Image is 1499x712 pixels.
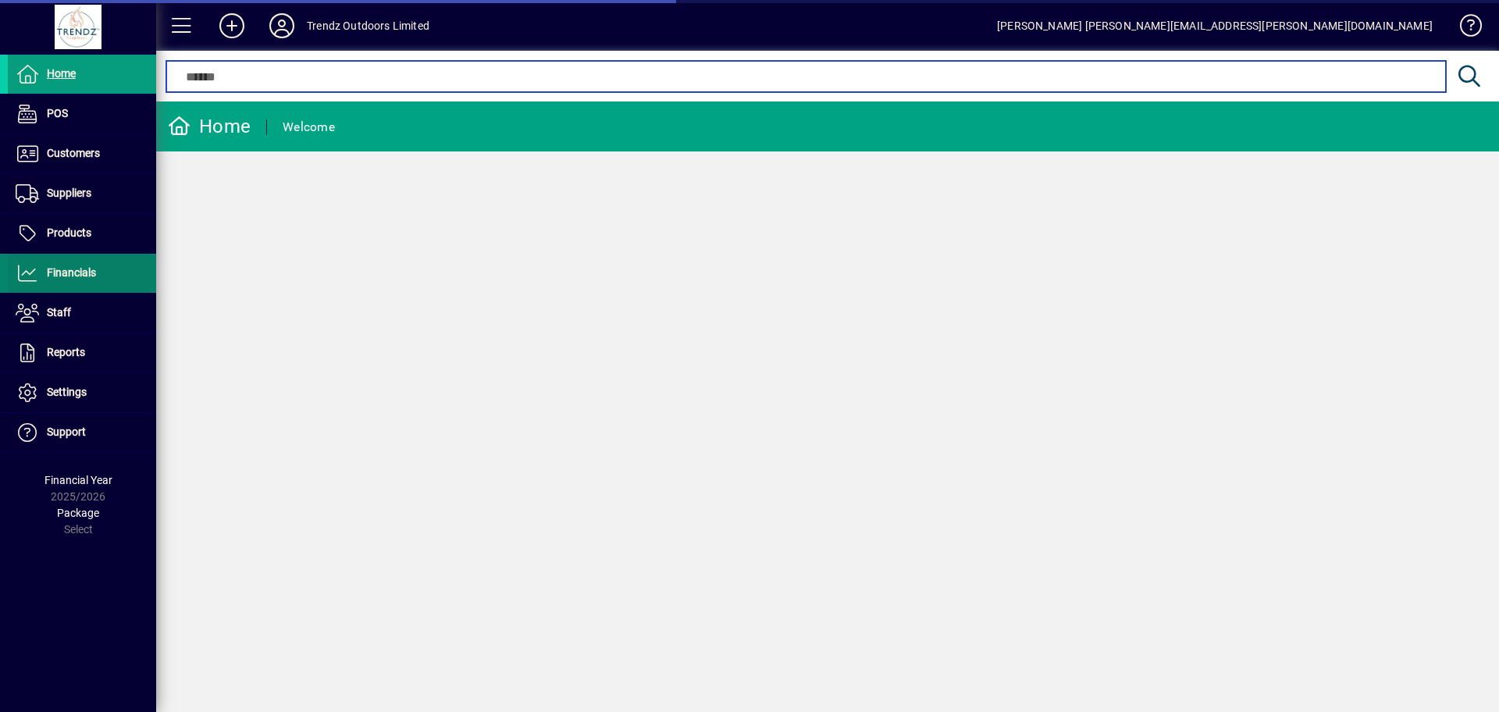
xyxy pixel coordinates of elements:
[997,13,1433,38] div: [PERSON_NAME] [PERSON_NAME][EMAIL_ADDRESS][PERSON_NAME][DOMAIN_NAME]
[57,507,99,519] span: Package
[47,386,87,398] span: Settings
[8,333,156,372] a: Reports
[8,373,156,412] a: Settings
[8,254,156,293] a: Financials
[47,346,85,358] span: Reports
[8,94,156,133] a: POS
[47,266,96,279] span: Financials
[47,306,71,319] span: Staff
[8,174,156,213] a: Suppliers
[45,474,112,486] span: Financial Year
[307,13,429,38] div: Trendz Outdoors Limited
[283,115,335,140] div: Welcome
[257,12,307,40] button: Profile
[47,147,100,159] span: Customers
[47,425,86,438] span: Support
[47,107,68,119] span: POS
[47,67,76,80] span: Home
[8,134,156,173] a: Customers
[8,294,156,333] a: Staff
[207,12,257,40] button: Add
[47,187,91,199] span: Suppliers
[47,226,91,239] span: Products
[8,214,156,253] a: Products
[8,413,156,452] a: Support
[168,114,251,139] div: Home
[1448,3,1479,54] a: Knowledge Base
